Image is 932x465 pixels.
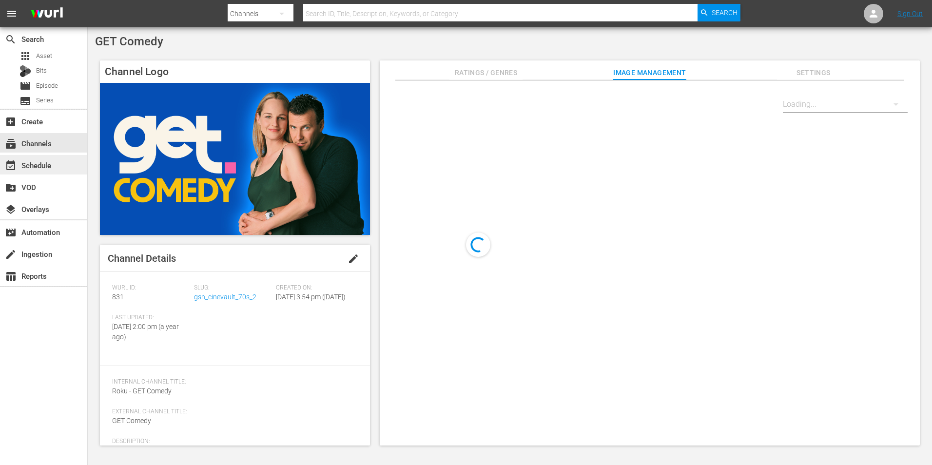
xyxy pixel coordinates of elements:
span: Search [712,4,738,21]
span: Settings [777,67,850,79]
span: VOD [5,182,17,194]
span: Image Management [613,67,686,79]
button: Search [698,4,740,21]
span: Reports [5,271,17,282]
span: Created On: [276,284,353,292]
span: Bits [36,66,47,76]
span: 831 [112,293,124,301]
span: [DATE] 2:00 pm (a year ago) [112,323,179,341]
span: Overlays [5,204,17,215]
span: External Channel Title: [112,408,353,416]
h4: Channel Logo [100,60,370,83]
span: Series [19,95,31,107]
span: Roku - GET Comedy [112,387,172,395]
span: Episode [36,81,58,91]
img: ans4CAIJ8jUAAAAAAAAAAAAAAAAAAAAAAAAgQb4GAAAAAAAAAAAAAAAAAAAAAAAAJMjXAAAAAAAAAAAAAAAAAAAAAAAAgAT5G... [23,2,70,25]
span: Channel Details [108,252,176,264]
span: create [5,249,17,260]
span: Asset [19,50,31,62]
a: Sign Out [897,10,923,18]
button: edit [342,247,365,271]
span: Episode [19,80,31,92]
span: Description: [112,438,353,446]
img: GET Comedy [100,83,370,235]
span: GET Comedy [95,35,163,48]
span: [DATE] 3:54 pm ([DATE]) [276,293,346,301]
span: Search [5,34,17,45]
span: Wurl ID: [112,284,189,292]
span: Create [5,116,17,128]
span: Last Updated: [112,314,189,322]
span: Automation [5,227,17,238]
a: gsn_cinevault_70s_2 [194,293,256,301]
span: Channels [5,138,17,150]
span: Series [36,96,54,105]
span: edit [348,253,359,265]
span: Schedule [5,160,17,172]
span: Internal Channel Title: [112,378,353,386]
span: Slug: [194,284,271,292]
span: Ratings / Genres [449,67,523,79]
span: Asset [36,51,52,61]
span: GET Comedy [112,417,151,425]
div: Bits [19,65,31,77]
span: menu [6,8,18,19]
